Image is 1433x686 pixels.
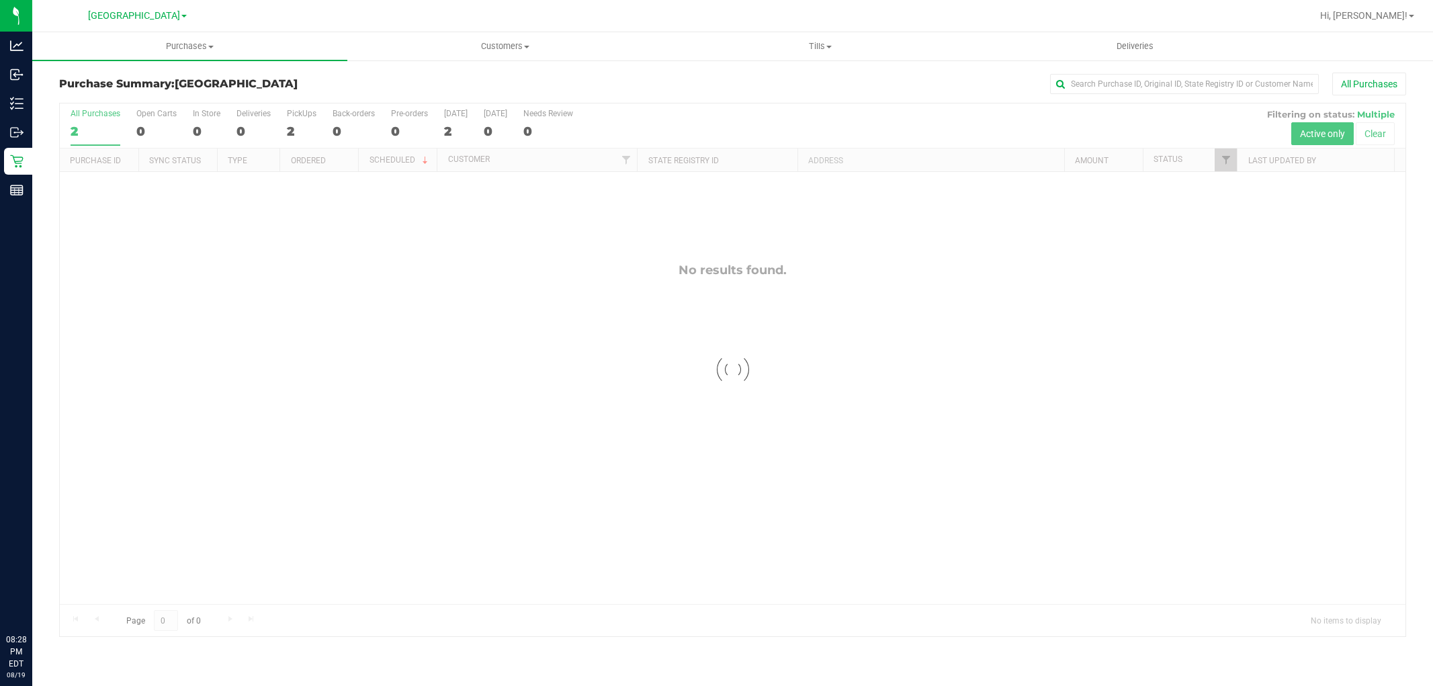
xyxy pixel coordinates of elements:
[32,32,347,60] a: Purchases
[175,77,298,90] span: [GEOGRAPHIC_DATA]
[32,40,347,52] span: Purchases
[1332,73,1406,95] button: All Purchases
[1320,10,1407,21] span: Hi, [PERSON_NAME]!
[978,32,1293,60] a: Deliveries
[10,97,24,110] inline-svg: Inventory
[6,634,26,670] p: 08:28 PM EDT
[13,578,54,619] iframe: Resource center
[10,183,24,197] inline-svg: Reports
[6,670,26,680] p: 08/19
[663,40,977,52] span: Tills
[59,78,508,90] h3: Purchase Summary:
[1050,74,1319,94] input: Search Purchase ID, Original ID, State Registry ID or Customer Name...
[88,10,180,22] span: [GEOGRAPHIC_DATA]
[348,40,662,52] span: Customers
[10,155,24,168] inline-svg: Retail
[662,32,978,60] a: Tills
[10,126,24,139] inline-svg: Outbound
[10,39,24,52] inline-svg: Analytics
[10,68,24,81] inline-svg: Inbound
[347,32,662,60] a: Customers
[1098,40,1172,52] span: Deliveries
